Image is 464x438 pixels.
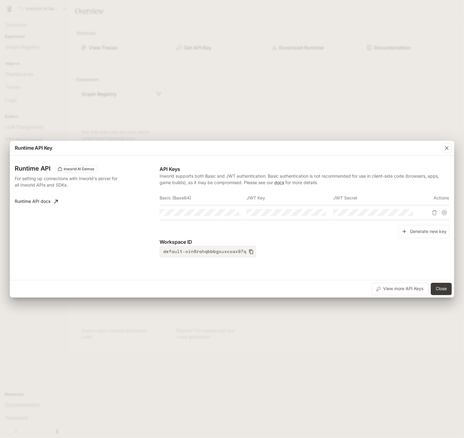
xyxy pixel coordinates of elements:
th: Basic (Base64) [160,191,247,205]
a: docs [274,180,284,185]
p: Inworld supports both Basic and JWT authentication. Basic authentication is not recommended for u... [160,173,449,186]
button: Close [431,283,452,295]
p: API Keys [160,165,449,173]
p: Runtime API Key [15,144,52,152]
h3: Runtime API [15,165,50,172]
a: Runtime API docs [12,195,60,208]
div: These keys will apply to your current workspace only [55,165,97,173]
button: Generate new key [399,225,449,238]
th: JWT Secret [333,191,420,205]
button: View more API Keys [371,283,428,295]
th: JWT Key [247,191,334,205]
button: default-oin8rahqbbbgsuxcsax97q [160,246,256,258]
th: Actions [420,191,449,205]
button: Delete API key [430,208,439,218]
p: For setting up connections with Inworld's server for all Inworld APIs and SDKs. [15,175,120,188]
p: Workspace ID [160,238,449,246]
button: Suspend API key [439,208,449,218]
span: Inworld AI Demos [61,166,97,172]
